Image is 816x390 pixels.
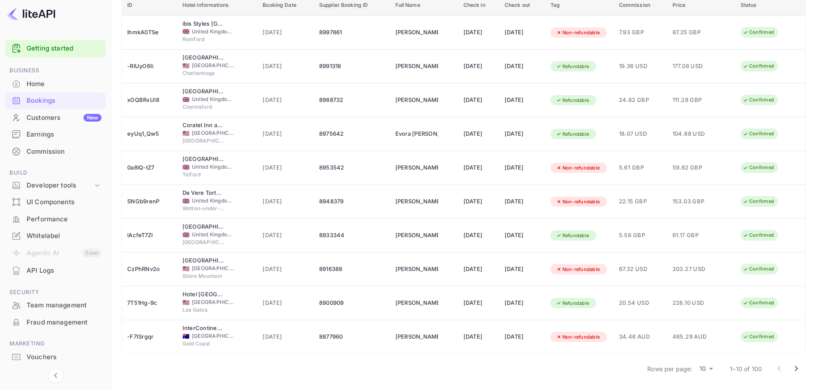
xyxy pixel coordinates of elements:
[5,143,106,159] a: Commission
[5,194,106,210] a: UI Components
[27,44,102,54] a: Getting started
[263,298,309,308] span: [DATE]
[5,92,106,109] div: Bookings
[192,95,235,103] span: United Kingdom of [GEOGRAPHIC_DATA] and [GEOGRAPHIC_DATA]
[263,95,309,105] span: [DATE]
[27,214,102,224] div: Performance
[27,318,102,327] div: Fraud management
[5,76,106,92] a: Home
[319,26,385,39] div: 8997861
[463,127,494,141] div: [DATE]
[27,352,102,362] div: Vouchers
[5,339,106,348] span: Marketing
[5,143,106,160] div: Commission
[5,262,106,278] a: API Logs
[319,93,385,107] div: 8988732
[619,197,662,206] span: 22.15 GBP
[5,126,106,142] a: Earnings
[192,231,235,238] span: United Kingdom of [GEOGRAPHIC_DATA] and [GEOGRAPHIC_DATA]
[737,162,780,173] div: Confirmed
[182,20,225,28] div: ibis Styles London Romford
[737,331,780,342] div: Confirmed
[182,232,189,238] span: United Kingdom of Great Britain and Northern Ireland
[192,163,235,171] span: United Kingdom of [GEOGRAPHIC_DATA] and [GEOGRAPHIC_DATA]
[5,194,106,211] div: UI Components
[395,296,438,310] div: Tyrell Walker
[673,95,715,105] span: 111.28 GBP
[27,147,102,157] div: Commission
[192,265,235,272] span: [GEOGRAPHIC_DATA]
[27,197,102,207] div: UI Components
[505,262,540,276] div: [DATE]
[192,129,235,137] span: [GEOGRAPHIC_DATA]
[619,95,662,105] span: 24.82 GBP
[5,211,106,228] div: Performance
[5,168,106,178] span: Build
[5,40,106,57] div: Getting started
[463,161,494,175] div: [DATE]
[737,298,780,308] div: Confirmed
[182,290,225,299] div: Hotel Los Gatos
[127,330,172,344] div: -F7ISrgqr
[550,27,606,38] div: Non-refundable
[5,262,106,279] div: API Logs
[27,96,102,106] div: Bookings
[127,60,172,73] div: -RlUyO6Ii
[647,364,692,373] p: Rows per page:
[182,103,225,111] span: Chelmsford
[27,79,102,89] div: Home
[395,26,438,39] div: Jessica Parker
[5,110,106,125] a: CustomersNew
[192,197,235,205] span: United Kingdom of [GEOGRAPHIC_DATA] and [GEOGRAPHIC_DATA]
[319,127,385,141] div: 8975642
[673,197,715,206] span: 153.03 GBP
[48,368,63,383] button: Collapse navigation
[550,196,606,207] div: Non-refundable
[263,62,309,71] span: [DATE]
[27,130,102,140] div: Earnings
[5,349,106,366] div: Vouchers
[27,181,93,191] div: Developer tools
[263,231,309,240] span: [DATE]
[182,69,225,77] span: Chattanooga
[182,306,225,314] span: Los Gatos
[319,229,385,242] div: 8933344
[673,62,715,71] span: 177.08 USD
[550,332,606,342] div: Non-refundable
[395,127,438,141] div: Evora Thurner
[182,256,225,265] div: Atlanta Evergreen Lakeside Resort
[673,265,715,274] span: 203.27 USD
[673,231,715,240] span: 61.17 GBP
[5,288,106,297] span: Security
[182,340,225,348] span: Gold Coast
[5,297,106,314] div: Team management
[182,36,225,43] span: Romford
[182,266,189,271] span: United States of America
[395,229,438,242] div: Kofi Abaidoo
[5,66,106,75] span: Business
[319,161,385,175] div: 8953542
[737,264,780,274] div: Confirmed
[27,231,102,241] div: Whitelabel
[550,298,595,309] div: Refundable
[730,364,762,373] p: 1–10 of 100
[182,300,189,305] span: United States of America
[619,62,662,71] span: 19.36 USD
[319,296,385,310] div: 8900909
[7,7,55,21] img: LiteAPI logo
[5,297,106,313] a: Team management
[619,332,662,342] span: 34.46 AUD
[319,330,385,344] div: 8877960
[5,110,106,126] div: CustomersNew
[696,363,716,375] div: 10
[127,262,172,276] div: CzPhRNv2o
[673,332,715,342] span: 465.29 AUD
[737,230,780,241] div: Confirmed
[263,129,309,139] span: [DATE]
[395,161,438,175] div: Chidimma Eze
[127,161,172,175] div: 0a8lQ-tZ7
[182,333,189,339] span: Australia
[505,195,540,208] div: [DATE]
[395,195,438,208] div: Harry Sampson
[127,127,172,141] div: eyUq1_Qw5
